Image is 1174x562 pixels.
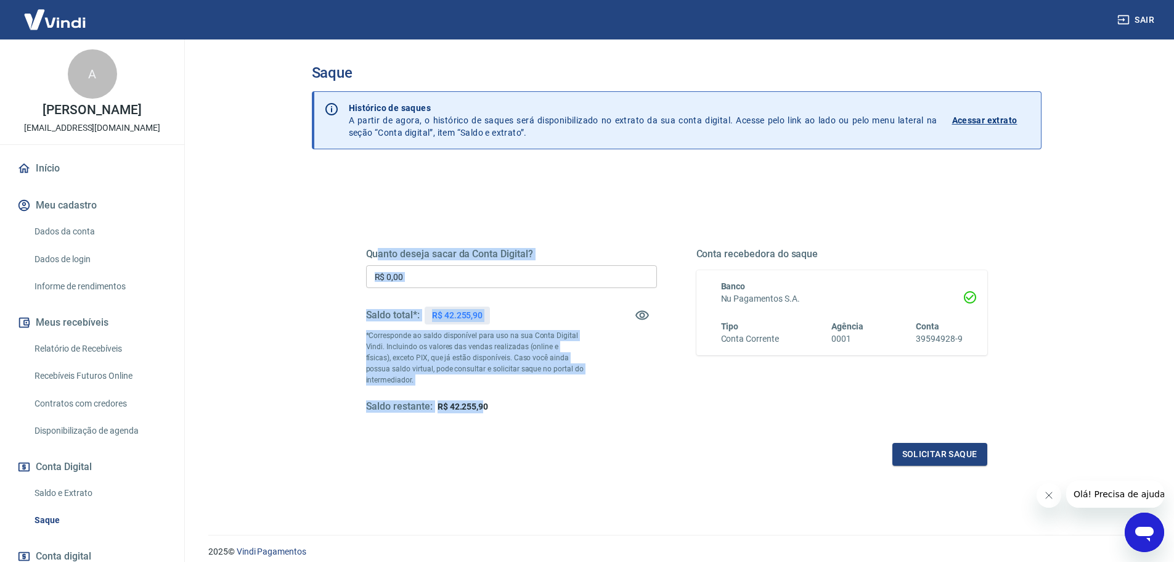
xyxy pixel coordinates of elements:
[30,336,169,362] a: Relatório de Recebíveis
[68,49,117,99] div: A
[721,292,963,305] h6: Nu Pagamentos S.A.
[1066,481,1164,508] iframe: Mensagem da empresa
[349,102,937,114] p: Histórico de saques
[7,9,104,19] span: Olá! Precisa de ajuda?
[366,248,657,260] h5: Quanto deseja sacar da Conta Digital?
[15,192,169,219] button: Meu cadastro
[30,274,169,299] a: Informe de rendimentos
[30,219,169,244] a: Dados da conta
[43,104,141,117] p: [PERSON_NAME]
[312,64,1042,81] h3: Saque
[721,333,779,345] h6: Conta Corrente
[892,443,987,466] button: Solicitar saque
[30,391,169,416] a: Contratos com credores
[15,453,169,481] button: Conta Digital
[1115,9,1159,31] button: Sair
[349,102,937,139] p: A partir de agora, o histórico de saques será disponibilizado no extrato da sua conta digital. Ac...
[916,333,963,345] h6: 39594928-9
[721,281,746,291] span: Banco
[366,330,584,386] p: *Corresponde ao saldo disponível para uso na sua Conta Digital Vindi. Incluindo os valores das ve...
[696,248,987,260] h5: Conta recebedora do saque
[30,508,169,533] a: Saque
[24,122,160,134] p: [EMAIL_ADDRESS][DOMAIN_NAME]
[366,400,433,413] h5: Saldo restante:
[15,309,169,336] button: Meus recebíveis
[366,309,420,321] h5: Saldo total*:
[30,247,169,272] a: Dados de login
[30,363,169,389] a: Recebíveis Futuros Online
[952,102,1031,139] a: Acessar extrato
[952,114,1017,126] p: Acessar extrato
[916,321,939,331] span: Conta
[15,1,95,38] img: Vindi
[438,402,488,411] span: R$ 42.255,90
[30,481,169,506] a: Saldo e Extrato
[1125,513,1164,552] iframe: Botão para abrir a janela de mensagens
[30,418,169,444] a: Disponibilização de agenda
[721,321,739,331] span: Tipo
[831,321,863,331] span: Agência
[237,547,306,556] a: Vindi Pagamentos
[1037,483,1061,508] iframe: Fechar mensagem
[432,309,483,322] p: R$ 42.255,90
[831,333,863,345] h6: 0001
[208,545,1144,558] p: 2025 ©
[15,155,169,182] a: Início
